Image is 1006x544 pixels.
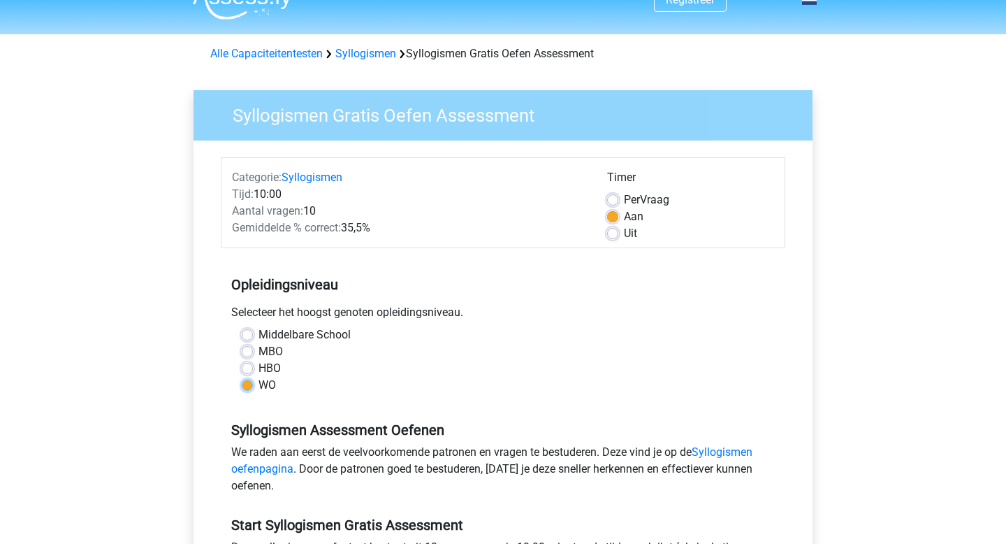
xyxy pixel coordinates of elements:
[231,271,775,299] h5: Opleidingsniveau
[221,186,597,203] div: 10:00
[221,220,597,236] div: 35,5%
[258,343,283,360] label: MBO
[232,204,303,217] span: Aantal vragen:
[231,422,775,438] h5: Syllogismen Assessment Oefenen
[232,221,341,234] span: Gemiddelde % correct:
[232,187,254,201] span: Tijd:
[607,169,774,192] div: Timer
[258,327,351,343] label: Middelbare School
[231,517,775,534] h5: Start Syllogismen Gratis Assessment
[282,171,342,184] a: Syllogismen
[335,47,396,60] a: Syllogismen
[221,203,597,220] div: 10
[258,360,281,377] label: HBO
[258,377,276,394] label: WO
[624,192,669,208] label: Vraag
[232,171,282,184] span: Categorie:
[205,45,801,62] div: Syllogismen Gratis Oefen Assessment
[216,99,802,127] h3: Syllogismen Gratis Oefen Assessment
[210,47,323,60] a: Alle Capaciteitentesten
[624,208,643,225] label: Aan
[221,444,785,500] div: We raden aan eerst de veelvoorkomende patronen en vragen te bestuderen. Deze vind je op de . Door...
[624,193,640,206] span: Per
[624,225,637,242] label: Uit
[221,304,785,327] div: Selecteer het hoogst genoten opleidingsniveau.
